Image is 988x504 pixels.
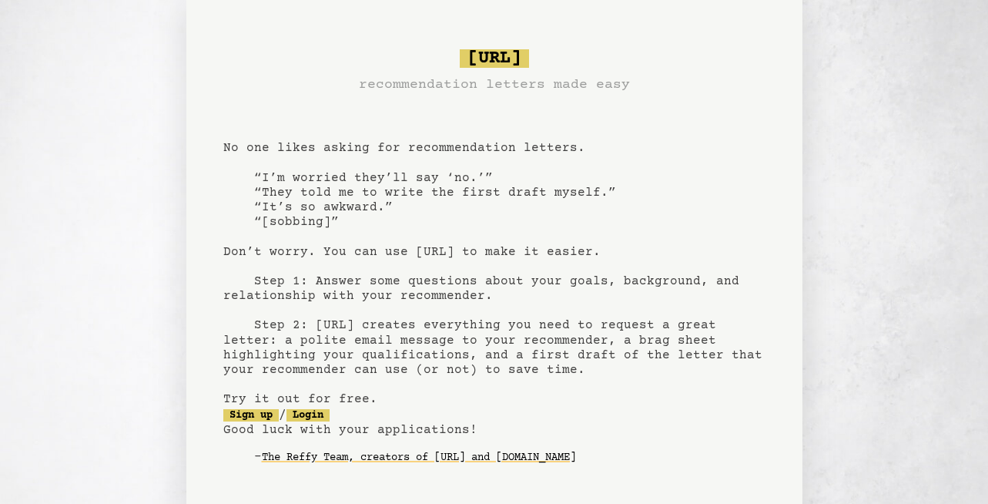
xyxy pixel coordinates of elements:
pre: No one likes asking for recommendation letters. “I’m worried they’ll say ‘no.’” “They told me to ... [223,43,765,495]
div: - [254,450,765,465]
a: Login [286,409,330,422]
h3: recommendation letters made easy [359,74,630,96]
a: The Reffy Team, creators of [URL] and [DOMAIN_NAME] [262,445,576,470]
a: Sign up [223,409,279,422]
span: [URL] [460,49,529,68]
